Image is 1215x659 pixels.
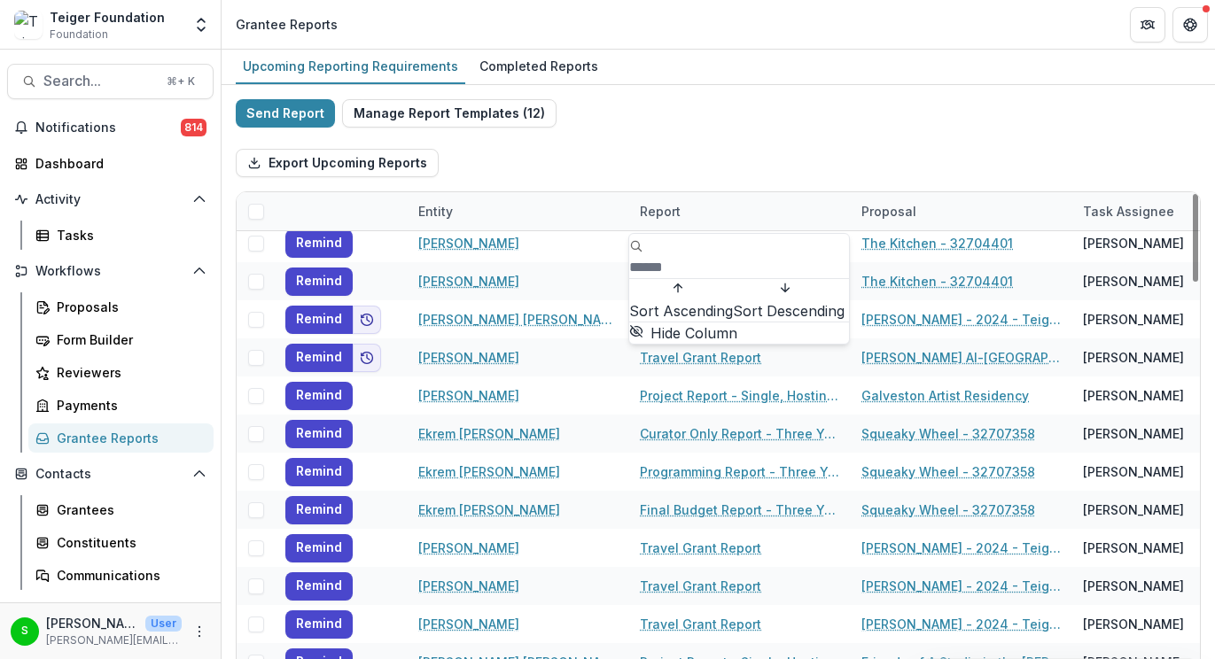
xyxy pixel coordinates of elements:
a: Form Builder [28,325,214,354]
div: Upcoming Reporting Requirements [236,53,465,79]
button: Sort Descending [733,279,845,322]
button: Export Upcoming Reports [236,149,439,177]
a: Curator Only Report - Three Year [640,424,840,443]
a: [PERSON_NAME] [418,386,519,405]
a: Galveston Artist Residency [861,386,1029,405]
button: Open Workflows [7,257,214,285]
button: Remind [285,534,353,562]
a: [PERSON_NAME] - 2024 - Teiger Foundation Travel Grant [861,539,1062,557]
a: [PERSON_NAME] [PERSON_NAME] [418,310,619,329]
a: Dashboard [7,149,214,178]
button: Add to friends [353,306,381,334]
div: Dashboard [35,154,199,173]
button: Manage Report Templates (12) [342,99,557,128]
a: Travel Grant Report [640,615,761,633]
div: Proposal [851,192,1072,230]
div: Report [629,192,851,230]
button: Notifications814 [7,113,214,142]
p: [PERSON_NAME][EMAIL_ADDRESS][DOMAIN_NAME] [46,632,182,648]
button: Remind [285,458,353,486]
button: Remind [285,306,353,334]
button: Add to friends [353,344,381,372]
div: Grantees [57,500,199,519]
div: Completed Reports [472,53,605,79]
div: [PERSON_NAME] [1083,577,1184,595]
span: Sort Ascending [629,302,733,320]
div: [PERSON_NAME] [1083,348,1184,367]
div: Report [629,202,691,221]
a: The Kitchen - 32704401 [861,234,1013,252]
span: Workflows [35,264,185,279]
button: Remind [285,572,353,601]
a: [PERSON_NAME] [418,615,519,633]
a: Completed Reports [472,50,605,84]
div: Tasks [57,226,199,244]
a: Reviewers [28,358,214,387]
div: Communications [57,566,199,585]
div: Reviewers [57,363,199,382]
a: Programming Report - Three Year [640,462,840,481]
a: Travel Grant Report [640,577,761,595]
button: Send Report [236,99,335,128]
a: [PERSON_NAME] [418,577,519,595]
a: [PERSON_NAME] [418,539,519,557]
a: Travel Grant Report [640,539,761,557]
button: More [189,621,210,642]
div: Entity [408,192,629,230]
div: [PERSON_NAME] [1083,539,1184,557]
div: Task Assignee [1072,192,1205,230]
a: [PERSON_NAME] - 2024 - Teiger Foundation Travel Grant [861,615,1062,633]
a: Project Report - Single, Hosting, R+D [640,386,840,405]
div: Entity [408,202,463,221]
a: Ekrem [PERSON_NAME] [418,500,560,519]
button: Remind [285,420,353,448]
div: ⌘ + K [163,72,199,91]
div: Grantee Reports [236,15,338,34]
a: Squeaky Wheel - 32707358 [861,424,1035,443]
p: [PERSON_NAME] [46,614,138,632]
a: Squeaky Wheel - 32707358 [861,500,1035,519]
a: [PERSON_NAME] Al-[GEOGRAPHIC_DATA] - 2024 - Teiger Foundation Travel Grant [861,348,1062,367]
button: Remind [285,382,353,410]
button: Remind [285,496,353,524]
a: Ekrem [PERSON_NAME] [418,424,560,443]
span: 814 [181,119,206,136]
button: Open Activity [7,185,214,213]
button: Search... [7,64,214,99]
div: Payments [57,396,199,415]
span: Search... [43,73,156,89]
div: Proposal [851,202,927,221]
div: Form Builder [57,330,199,349]
span: Sort Descending [733,302,845,320]
button: Remind [285,229,353,258]
a: Upcoming Reporting Requirements [236,50,465,84]
div: [PERSON_NAME] [1083,615,1184,633]
a: Grantees [28,495,214,524]
div: [PERSON_NAME] [1083,424,1184,443]
div: Constituents [57,533,199,552]
img: Teiger Foundation [14,11,43,39]
a: [PERSON_NAME] [418,348,519,367]
a: Payments [28,391,214,420]
a: Tasks [28,221,214,250]
a: [PERSON_NAME] - 2024 - Teiger Foundation Travel Grant [861,577,1062,595]
button: Remind [285,610,353,639]
span: Activity [35,192,185,207]
button: Remind [285,344,353,372]
button: Sort Ascending [629,279,733,322]
div: Teiger Foundation [50,8,165,27]
div: Grantee Reports [57,429,199,447]
button: Get Help [1172,7,1208,43]
a: Final Budget Report - Three Year [640,500,840,519]
a: Constituents [28,528,214,557]
span: Notifications [35,120,181,136]
a: The Kitchen - 32704401 [861,272,1013,291]
a: Grantee Reports [28,423,214,453]
a: Proposals [28,292,214,322]
div: [PERSON_NAME] [1083,234,1184,252]
a: [PERSON_NAME] [418,272,519,291]
div: Task Assignee [1072,202,1185,221]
